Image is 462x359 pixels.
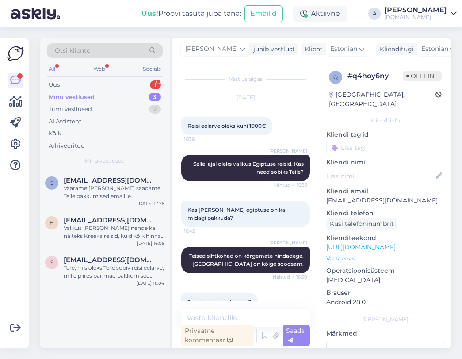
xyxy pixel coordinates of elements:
p: Kliendi tag'id [326,130,444,139]
div: Klienditugi [376,45,414,54]
p: [EMAIL_ADDRESS][DOMAIN_NAME] [326,196,444,205]
div: Arhiveeritud [49,141,85,150]
img: Askly Logo [7,45,24,62]
span: Estonian [421,44,448,54]
span: Offline [403,71,442,81]
span: Estonian [330,44,357,54]
div: Valikus [PERSON_NAME] nende ka näiteks Kreeka reisid, kuid kõik hinnas paketiga reiside tase on p... [64,224,164,240]
div: Socials [141,63,163,75]
div: Tere, mis oleks Teile sobiv reisi eelarve, mille piires parimad pakkumised võiksime saata? :) [64,264,164,280]
div: [PERSON_NAME] [326,316,444,324]
span: Sellel ajal oleks valikus Egiptuse reisid. Kas need sobiks Teile? [193,160,305,175]
a: [PERSON_NAME][DOMAIN_NAME] [384,7,457,21]
span: Ja mis egiptuse hinnad? [187,298,252,305]
div: Proovi tasuta juba täna: [141,8,241,19]
span: [PERSON_NAME] [185,44,238,54]
b: Uus! [141,9,158,18]
span: Nähtud ✓ 16:50 [273,274,307,280]
div: Minu vestlused [49,93,95,102]
div: Vaatame [PERSON_NAME] saadame Teile pakkumised emailile. [64,184,164,200]
div: Tiimi vestlused [49,105,92,114]
span: q [333,74,338,80]
span: saiaraive@gmail.com [64,256,156,264]
div: Uus [49,80,60,89]
a: [URL][DOMAIN_NAME] [326,243,396,251]
p: Märkmed [326,329,444,338]
p: Kliendi email [326,187,444,196]
div: Web [92,63,107,75]
div: Küsi telefoninumbrit [326,218,397,230]
div: 1 [150,80,161,89]
span: 16:36 [184,136,217,142]
div: A [368,8,381,20]
div: 3 [149,93,161,102]
input: Lisa tag [326,141,444,154]
div: All [47,63,57,75]
div: 2 [149,105,161,114]
button: Emailid [244,5,283,22]
div: Privaatne kommentaar [181,325,254,346]
div: AI Assistent [49,117,81,126]
div: [DOMAIN_NAME] [384,14,447,21]
p: Brauser [326,288,444,298]
div: Klient [301,45,323,54]
p: [MEDICAL_DATA] [326,275,444,285]
div: Aktiivne [293,6,347,22]
span: s [50,259,53,266]
div: [DATE] 17:28 [137,200,164,207]
p: Vaata edasi ... [326,255,444,263]
span: Otsi kliente [55,46,90,55]
span: helartann@gmail.com [64,216,156,224]
span: Minu vestlused [85,157,125,165]
span: Teised sihtkohad on kõrgemate hindadega. [GEOGRAPHIC_DATA] on kõige soodsam. [189,252,305,267]
input: Lisa nimi [327,171,434,181]
p: Kliendi nimi [326,158,444,167]
p: Klienditeekond [326,233,444,243]
div: [PERSON_NAME] [384,7,447,14]
div: [DATE] 16:04 [137,280,164,286]
div: juhib vestlust [250,45,295,54]
div: # q4hoy6ny [347,71,403,81]
div: Kõik [49,129,61,138]
span: Kas [PERSON_NAME] egiptuse on ka midagi pakkuda? [187,206,286,221]
div: [DATE] [181,94,310,102]
span: 16:42 [184,228,217,234]
div: Kliendi info [326,117,444,125]
span: saiaraive@gmail.com [64,176,156,184]
span: Saada [286,327,305,344]
p: Operatsioonisüsteem [326,266,444,275]
div: [DATE] 16:08 [137,240,164,247]
span: [PERSON_NAME] [269,148,307,154]
p: Kliendi telefon [326,209,444,218]
div: [GEOGRAPHIC_DATA], [GEOGRAPHIC_DATA] [329,90,435,109]
span: h [50,219,54,226]
div: Vestlus algas [181,75,310,83]
p: Android 28.0 [326,298,444,307]
span: s [50,179,53,186]
span: [PERSON_NAME] [269,240,307,246]
span: Nähtud ✓ 16:39 [273,182,307,188]
span: Reisi eelarve oleks kuni 1000€ [187,122,266,129]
